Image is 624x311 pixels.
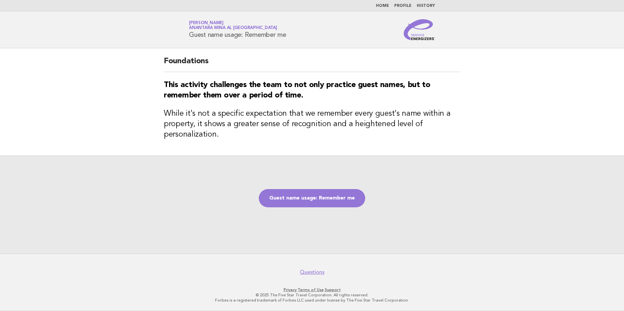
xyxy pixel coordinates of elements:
img: Service Energizers [404,19,435,40]
span: Anantara Mina al [GEOGRAPHIC_DATA] [189,26,277,30]
h1: Guest name usage: Remember me [189,21,286,38]
a: Home [376,4,389,8]
a: [PERSON_NAME]Anantara Mina al [GEOGRAPHIC_DATA] [189,21,277,30]
a: Privacy [284,288,297,292]
a: Guest name usage: Remember me [259,189,365,207]
h2: Foundations [164,56,460,72]
p: © 2025 The Five Star Travel Corporation. All rights reserved. [112,292,512,298]
a: Terms of Use [298,288,324,292]
a: Profile [394,4,412,8]
strong: This activity challenges the team to not only practice guest names, but to remember them over a p... [164,81,430,99]
p: Forbes is a registered trademark of Forbes LLC used under license by The Five Star Travel Corpora... [112,298,512,303]
a: Support [325,288,341,292]
a: History [417,4,435,8]
a: Questions [300,269,324,275]
h3: While it's not a specific expectation that we remember every guest's name within a property, it s... [164,109,460,140]
p: · · [112,287,512,292]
